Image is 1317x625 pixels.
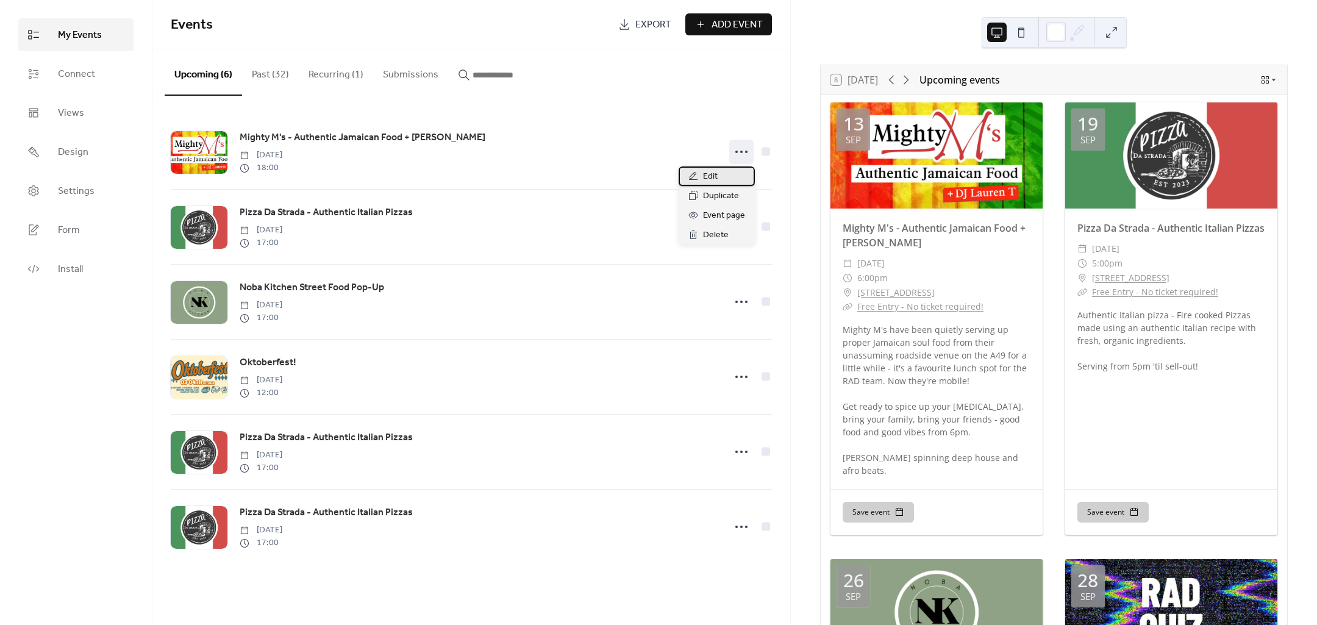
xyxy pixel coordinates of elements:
a: Free Entry - No ticket required! [857,301,983,312]
span: 17:00 [240,312,282,324]
div: Sep [846,592,861,601]
span: 17:00 [240,462,282,474]
div: ​ [843,285,852,300]
span: [DATE] [240,224,282,237]
a: Form [18,213,134,246]
a: Pizza Da Strada - Authentic Italian Pizzas [1077,221,1265,235]
button: Save event [1077,502,1149,523]
span: Events [171,12,213,38]
a: Pizza Da Strada - Authentic Italian Pizzas [240,430,413,446]
div: Authentic Italian pizza - Fire cooked Pizzas made using an authentic Italian recipe with fresh, o... [1065,309,1277,373]
span: Mighty M's - Authentic Jamaican Food + [PERSON_NAME] [240,130,485,145]
span: Pizza Da Strada - Authentic Italian Pizzas [240,505,413,520]
button: Save event [843,502,914,523]
span: [DATE] [240,524,282,537]
a: Mighty M's - Authentic Jamaican Food + [PERSON_NAME] [843,221,1026,249]
span: [DATE] [1092,241,1119,256]
a: [STREET_ADDRESS] [1092,271,1169,285]
span: Oktoberfest! [240,355,296,370]
button: Past (32) [242,49,299,95]
div: 28 [1077,571,1098,590]
span: 18:00 [240,162,282,174]
div: Sep [846,135,861,145]
a: Export [609,13,680,35]
span: Connect [58,67,95,82]
span: 12:00 [240,387,282,399]
span: Duplicate [703,189,739,204]
span: My Events [58,28,102,43]
span: Settings [58,184,95,199]
a: Free Entry - No ticket required! [1092,286,1218,298]
div: ​ [843,271,852,285]
a: Pizza Da Strada - Authentic Italian Pizzas [240,505,413,521]
a: [STREET_ADDRESS] [857,285,935,300]
span: 17:00 [240,537,282,549]
a: Connect [18,57,134,90]
a: Pizza Da Strada - Authentic Italian Pizzas [240,205,413,221]
div: Sep [1080,592,1096,601]
div: ​ [843,256,852,271]
button: Submissions [373,49,448,95]
div: Mighty M's have been quietly serving up proper Jamaican soul food from their unassuming roadside ... [830,323,1043,477]
span: [DATE] [240,149,282,162]
div: Upcoming events [919,73,1000,87]
span: [DATE] [240,374,282,387]
span: Event page [703,209,745,223]
span: 17:00 [240,237,282,249]
span: Export [635,18,671,32]
span: 5:00pm [1092,256,1122,271]
span: Pizza Da Strada - Authentic Italian Pizzas [240,430,413,445]
span: Design [58,145,88,160]
a: Views [18,96,134,129]
div: 13 [843,115,864,133]
span: Edit [703,170,718,184]
div: ​ [1077,256,1087,271]
span: [DATE] [240,449,282,462]
button: Add Event [685,13,772,35]
span: Form [58,223,80,238]
span: Install [58,262,83,277]
span: [DATE] [857,256,885,271]
a: My Events [18,18,134,51]
a: Mighty M's - Authentic Jamaican Food + [PERSON_NAME] [240,130,485,146]
div: ​ [1077,241,1087,256]
a: Noba Kitchen Street Food Pop-Up [240,280,384,296]
span: Noba Kitchen Street Food Pop-Up [240,280,384,295]
div: 26 [843,571,864,590]
span: Pizza Da Strada - Authentic Italian Pizzas [240,205,413,220]
div: 19 [1077,115,1098,133]
div: ​ [843,299,852,314]
button: Upcoming (6) [165,49,242,96]
a: Design [18,135,134,168]
div: ​ [1077,285,1087,299]
span: [DATE] [240,299,282,312]
a: Settings [18,174,134,207]
button: Recurring (1) [299,49,373,95]
span: Add Event [712,18,763,32]
div: Sep [1080,135,1096,145]
span: Views [58,106,84,121]
span: Delete [703,228,729,243]
a: Oktoberfest! [240,355,296,371]
a: Install [18,252,134,285]
span: 6:00pm [857,271,888,285]
div: ​ [1077,271,1087,285]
